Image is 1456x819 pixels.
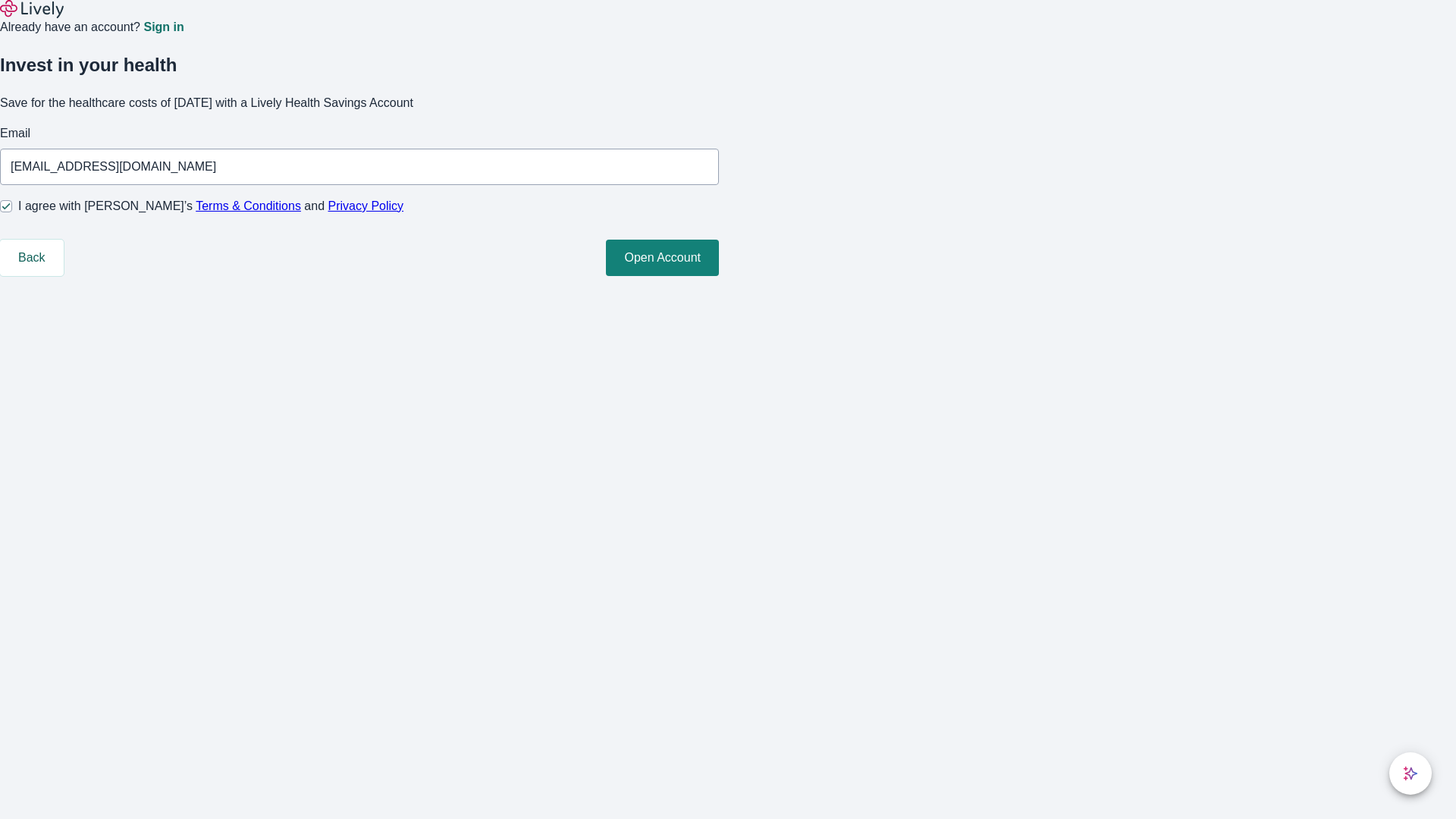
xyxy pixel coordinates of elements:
a: Terms & Conditions [196,199,301,212]
a: Privacy Policy [328,199,404,212]
span: I agree with [PERSON_NAME]’s and [18,197,403,215]
a: Sign in [143,21,184,33]
svg: Lively AI Assistant [1403,766,1418,781]
button: chat [1389,752,1432,795]
button: Open Account [606,240,719,276]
